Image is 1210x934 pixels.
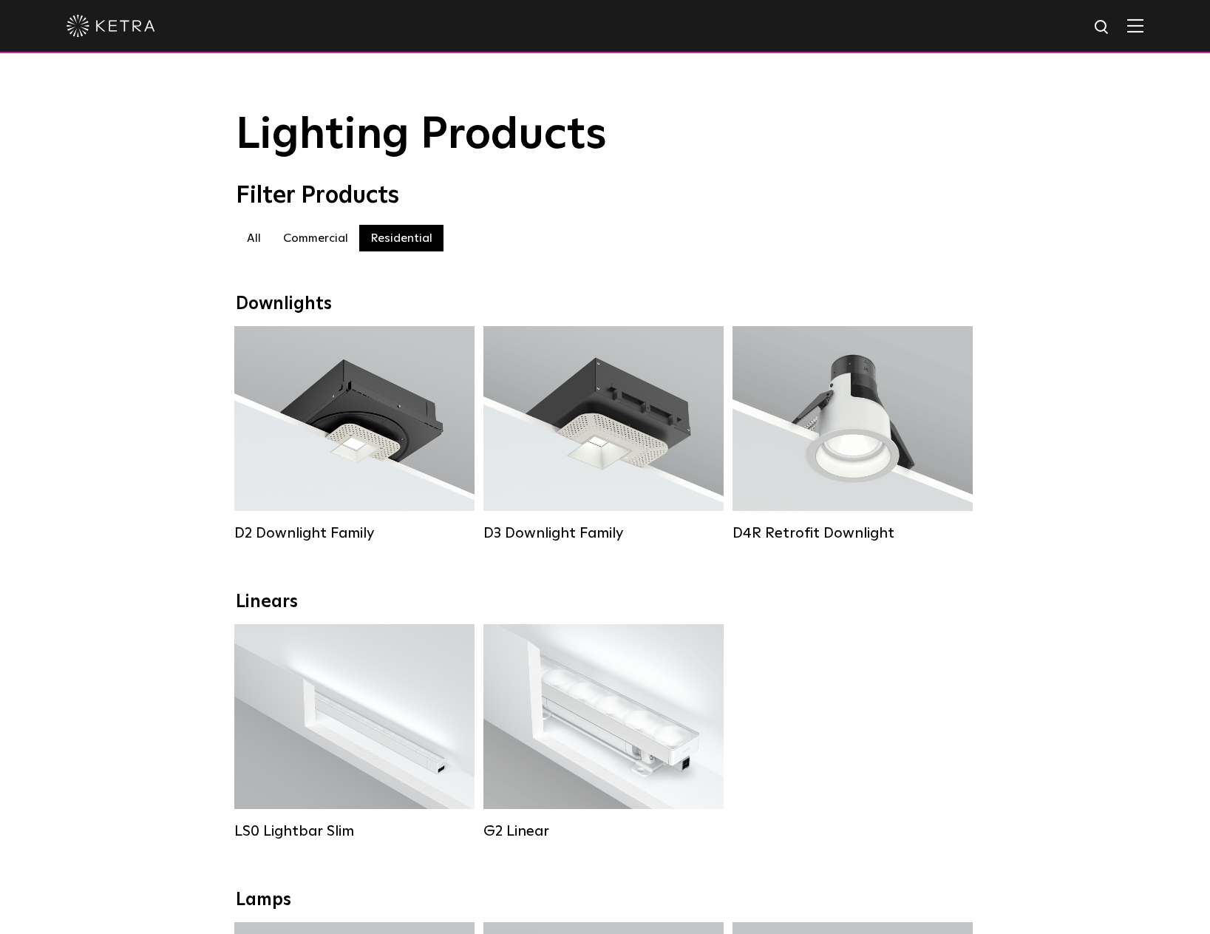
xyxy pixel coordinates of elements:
[236,182,975,210] div: Filter Products
[234,524,475,542] div: D2 Downlight Family
[236,592,975,613] div: Linears
[234,326,475,542] a: D2 Downlight Family Lumen Output:1200Colors:White / Black / Gloss Black / Silver / Bronze / Silve...
[1127,18,1143,33] img: Hamburger%20Nav.svg
[236,225,272,251] label: All
[483,822,724,840] div: G2 Linear
[67,15,155,37] img: ketra-logo-2019-white
[359,225,443,251] label: Residential
[234,822,475,840] div: LS0 Lightbar Slim
[483,326,724,542] a: D3 Downlight Family Lumen Output:700 / 900 / 1100Colors:White / Black / Silver / Bronze / Paintab...
[236,113,607,158] span: Lighting Products
[236,890,975,911] div: Lamps
[483,524,724,542] div: D3 Downlight Family
[483,624,724,840] a: G2 Linear Lumen Output:400 / 700 / 1000Colors:WhiteBeam Angles:Flood / [GEOGRAPHIC_DATA] / Narrow...
[733,524,973,542] div: D4R Retrofit Downlight
[1093,18,1112,37] img: search icon
[234,624,475,840] a: LS0 Lightbar Slim Lumen Output:200 / 350Colors:White / BlackControl:X96 Controller
[733,326,973,542] a: D4R Retrofit Downlight Lumen Output:800Colors:White / BlackBeam Angles:15° / 25° / 40° / 60°Watta...
[236,294,975,315] div: Downlights
[272,225,359,251] label: Commercial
